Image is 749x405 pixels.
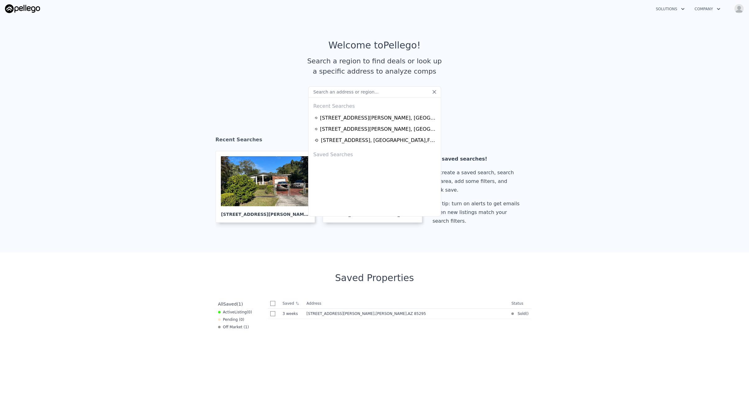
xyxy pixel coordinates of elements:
img: Pellego [5,4,40,13]
input: Search an address or region... [308,86,441,98]
a: [STREET_ADDRESS][PERSON_NAME], [GEOGRAPHIC_DATA],FL 32254 [315,125,436,133]
span: Listing [235,310,247,314]
a: [STREET_ADDRESS][PERSON_NAME], [GEOGRAPHIC_DATA],FL 32219 [315,114,436,122]
span: Saved [223,302,237,307]
img: avatar [734,4,744,14]
div: Search a region to find deals or look up a specific address to analyze comps [305,56,444,76]
button: Solutions [651,3,690,15]
div: Welcome to Pellego ! [328,40,421,51]
div: Pro tip: turn on alerts to get emails when new listings match your search filters. [432,199,522,225]
span: ) [527,311,529,316]
th: Status [509,298,531,309]
div: All ( 1 ) [218,301,243,307]
a: [STREET_ADDRESS][PERSON_NAME], [GEOGRAPHIC_DATA] [216,151,320,223]
div: Recent Searches [311,98,438,112]
span: , [PERSON_NAME] [374,312,428,316]
time: 2025-09-02 19:29 [283,311,302,316]
div: Saved Searches [311,146,438,161]
div: Off Market ( 1 ) [218,325,249,330]
span: Sold ( [514,311,527,316]
div: Recent Searches [216,131,534,151]
th: Address [304,298,509,309]
span: Active ( 0 ) [223,310,252,315]
div: Saved Properties [216,272,534,284]
button: Company [690,3,725,15]
a: [STREET_ADDRESS], [GEOGRAPHIC_DATA],FL 32254 [315,137,436,144]
div: [STREET_ADDRESS][PERSON_NAME] , [GEOGRAPHIC_DATA] [221,206,310,217]
span: , AZ 85295 [407,312,426,316]
div: [STREET_ADDRESS] , [GEOGRAPHIC_DATA] , FL 32254 [321,137,436,144]
div: [STREET_ADDRESS][PERSON_NAME] , [GEOGRAPHIC_DATA] , FL 32254 [320,125,436,133]
div: Pending ( 0 ) [218,317,244,322]
div: To create a saved search, search an area, add some filters, and click save. [432,168,522,194]
div: No saved searches! [432,155,522,163]
div: [STREET_ADDRESS][PERSON_NAME] , [GEOGRAPHIC_DATA] , FL 32219 [320,114,436,122]
th: Saved [280,298,304,308]
span: [STREET_ADDRESS][PERSON_NAME] [307,312,375,316]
